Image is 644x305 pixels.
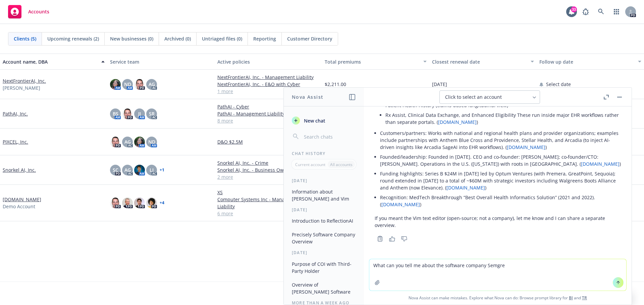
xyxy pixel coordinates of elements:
[124,166,131,173] span: AG
[122,108,133,119] img: photo
[284,178,364,183] div: [DATE]
[432,81,447,88] span: [DATE]
[375,215,621,229] p: If you meant the Vim text editor (open‑source; not a company), let me know and I can share a sepa...
[113,110,118,117] span: BS
[289,279,359,297] button: Overview of [PERSON_NAME] Software
[303,117,325,124] span: New chat
[438,119,477,125] a: [DOMAIN_NAME]
[3,203,35,210] span: Demo Account
[537,54,644,70] button: Follow up date
[110,79,121,90] img: photo
[287,35,332,42] span: Customer Directory
[3,84,40,91] span: [PERSON_NAME]
[571,6,577,12] div: 33
[3,58,97,65] div: Account name, DBA
[146,198,157,208] img: photo
[217,189,319,196] a: XS
[5,2,52,21] a: Accounts
[149,110,155,117] span: SR
[380,169,621,193] li: Funding highlights: Series B $24M in [DATE] led by Optum Ventures (with Premera, GreatPoint, Sequ...
[439,90,540,104] button: Click to select an account
[579,5,592,18] a: Report a Bug
[581,161,620,167] a: [DOMAIN_NAME]
[150,166,154,173] span: LI
[217,138,319,145] a: D&O $2.5M
[217,166,319,173] a: Snorkel AI, Inc. - Business Owners
[539,58,634,65] div: Follow up date
[47,35,99,42] span: Upcoming renewals (2)
[110,35,153,42] span: New businesses (0)
[385,110,621,127] li: Rx Assist, Clinical Data Exchange, and Enhanced Eligibility These run inside major EHR workflows ...
[325,81,346,88] span: $2,211.00
[217,117,319,124] a: 8 more
[330,162,353,167] p: All accounts
[217,159,319,166] a: Snorkel AI, Inc. - Crime
[295,162,325,167] p: Current account
[149,81,155,88] span: AG
[369,259,626,291] textarea: What can you tell me about the software company Semgr
[3,110,28,117] a: PathAI, Inc.
[160,168,164,172] a: + 1
[381,201,420,208] a: [DOMAIN_NAME]
[110,58,212,65] div: Service team
[122,198,133,208] img: photo
[217,74,319,81] a: NextFrontierAI, Inc. - Management Liability
[3,166,36,173] a: Snorkel AI, Inc.
[3,196,41,203] a: [DOMAIN_NAME]
[110,137,121,147] img: photo
[134,165,145,175] img: photo
[322,54,429,70] button: Total premiums
[3,138,28,145] a: PIXCEL, Inc.
[569,295,573,301] a: BI
[446,184,485,191] a: [DOMAIN_NAME]
[377,236,383,242] svg: Copy to clipboard
[148,138,155,145] span: ND
[217,81,319,88] a: NextFrontierAI, Inc. - E&O with Cyber
[303,132,356,141] input: Search chats
[292,93,323,100] h1: Nova Assist
[28,9,49,14] span: Accounts
[124,138,131,145] span: AG
[380,128,621,152] li: Customers/partners: Works with national and regional health plans and provider organizations; exa...
[432,58,527,65] div: Closest renewal date
[217,58,319,65] div: Active policies
[217,88,319,95] a: 1 more
[582,295,587,301] a: TR
[546,81,571,88] span: Select date
[289,115,359,127] button: New chat
[594,5,608,18] a: Search
[215,54,322,70] button: Active policies
[217,173,319,180] a: 2 more
[160,201,164,205] a: + 4
[289,186,359,204] button: Information about [PERSON_NAME] and Vim
[134,137,145,147] img: photo
[217,110,319,117] a: PathAI - Management Liability
[289,258,359,277] button: Purpose of COI with Third-Party Holder
[253,35,276,42] span: Reporting
[3,77,46,84] a: NextFrontierAI, Inc.
[164,35,191,42] span: Archived (0)
[124,81,131,88] span: ND
[289,215,359,226] button: Introduction to ReflectionAI
[380,193,621,209] li: Recognition: MedTech Breakthrough “Best Overall Health Informatics Solution” (2021 and 2022). ( )
[138,110,141,117] span: JJ
[289,229,359,247] button: Precisely Software Company Overview
[429,54,537,70] button: Closest renewal date
[284,250,364,255] div: [DATE]
[284,207,364,213] div: [DATE]
[217,210,319,217] a: 6 more
[134,198,145,208] img: photo
[217,196,319,210] a: Computer Systems Inc - Management Liability
[107,54,215,70] button: Service team
[217,103,319,110] a: PathAI - Cyber
[507,144,545,150] a: [DOMAIN_NAME]
[367,291,629,305] span: Nova Assist can make mistakes. Explore what Nova can do: Browse prompt library for and
[380,152,621,169] li: Founded/leadership: Founded in [DATE]. CEO and co‑founder: [PERSON_NAME]; co‑founder/CTO: [PERSON...
[134,79,145,90] img: photo
[14,35,36,42] span: Clients (5)
[202,35,242,42] span: Untriaged files (0)
[610,5,623,18] a: Switch app
[399,234,410,243] button: Thumbs down
[110,198,121,208] img: photo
